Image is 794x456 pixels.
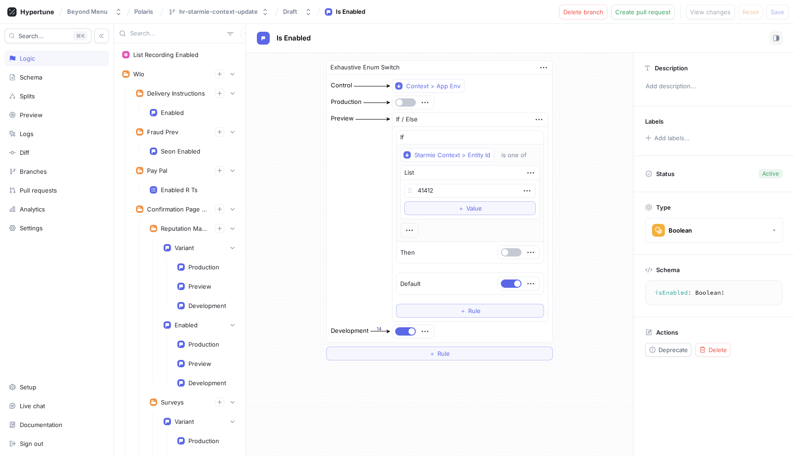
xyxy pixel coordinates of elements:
[326,347,553,360] button: ＋Rule
[20,383,36,391] div: Setup
[414,151,490,159] div: Starmie Context > Entity Id
[563,9,603,15] span: Delete branch
[20,168,47,175] div: Branches
[20,130,34,137] div: Logs
[370,325,388,332] div: 14
[130,29,223,38] input: Search...
[458,205,464,211] span: ＋
[161,109,184,116] div: Enabled
[164,4,272,19] button: hr-starmie-context-update
[279,4,316,19] button: Draft
[20,205,45,213] div: Analytics
[147,90,205,97] div: Delivery Instructions
[161,225,208,232] div: Reputation Management
[133,70,144,78] div: Wlo
[656,329,678,336] p: Actions
[175,244,194,251] div: Variant
[645,218,783,243] button: Boolean
[695,343,731,357] button: Delete
[615,9,670,15] span: Create pull request
[20,111,43,119] div: Preview
[656,266,680,274] p: Schema
[743,9,759,15] span: Reset
[392,79,465,93] button: Context > App Env
[497,148,540,162] button: is one of
[656,204,671,211] p: Type
[396,304,544,318] button: ＋Rule
[762,170,779,178] div: Active
[669,227,692,234] div: Boolean
[20,402,45,410] div: Live chat
[642,132,692,144] button: Add labels...
[67,8,108,16] div: Beyond Menu
[147,205,208,213] div: Confirmation Page Experiments
[690,9,731,15] span: View changes
[686,5,735,19] button: View changes
[20,440,43,447] div: Sign out
[468,308,481,313] span: Rule
[404,201,536,215] button: ＋Value
[400,248,415,257] p: Then
[161,186,198,194] div: Enabled R Ts
[645,343,692,357] button: Deprecate
[336,7,365,17] div: Is Enabled
[655,64,688,72] p: Description
[20,421,62,428] div: Documentation
[611,5,675,19] button: Create pull request
[645,118,664,125] p: Labels
[400,148,494,162] button: Starmie Context > Entity Id
[331,97,362,107] div: Production
[20,187,57,194] div: Pull requests
[5,28,91,43] button: Search...K
[709,347,727,353] span: Delete
[649,285,778,301] textarea: isEnabled: Boolean!
[738,5,763,19] button: Reset
[20,55,35,62] div: Logic
[559,5,607,19] button: Delete branch
[188,263,219,271] div: Production
[406,82,460,90] div: Context > App Env
[188,379,226,387] div: Development
[179,8,258,16] div: hr-starmie-context-update
[161,399,184,406] div: Surveys
[188,283,211,290] div: Preview
[188,360,211,367] div: Preview
[20,92,35,100] div: Splits
[20,74,42,81] div: Schema
[283,8,297,16] div: Draft
[404,184,536,198] input: Enter number here
[641,79,786,94] p: Add description...
[20,149,29,156] div: Diff
[147,167,167,174] div: Pay Pal
[63,4,126,19] button: Beyond Menu
[331,114,354,123] div: Preview
[404,168,414,177] div: List
[5,417,109,433] a: Documentation
[18,33,44,39] span: Search...
[396,115,418,124] div: If / Else
[20,224,43,232] div: Settings
[460,308,466,313] span: ＋
[188,302,226,309] div: Development
[134,8,153,15] span: Polaris
[133,51,198,58] div: List Recording Enabled
[501,151,527,159] div: is one of
[429,351,435,356] span: ＋
[658,347,688,353] span: Deprecate
[766,5,788,19] button: Save
[400,279,420,289] p: Default
[330,63,400,72] div: Exhaustive Enum Switch
[656,167,675,180] p: Status
[175,321,198,329] div: Enabled
[437,351,450,356] span: Rule
[147,128,178,136] div: Fraud Prev
[161,148,200,155] div: Seon Enabled
[331,81,352,90] div: Control
[188,341,219,348] div: Production
[175,418,194,425] div: Variant
[188,437,219,445] div: Production
[466,205,482,211] span: Value
[400,133,404,142] p: If
[331,326,369,336] div: Development
[73,31,87,40] div: K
